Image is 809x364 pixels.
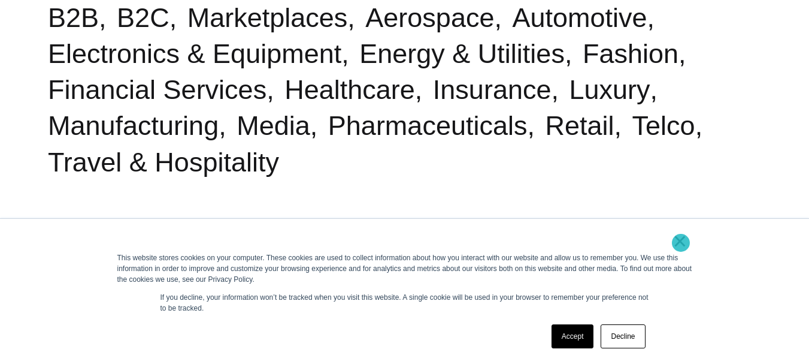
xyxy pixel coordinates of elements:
a: Telco [632,110,695,141]
a: B2C [117,2,169,33]
p: If you decline, your information won’t be tracked when you visit this website. A single cookie wi... [160,292,649,314]
a: Accept [552,324,594,348]
a: Automotive [512,2,647,33]
a: Insurance [433,74,552,105]
a: Manufacturing [48,110,219,141]
a: Media [237,110,310,141]
a: Marketplaces [187,2,348,33]
a: Luxury [569,74,650,105]
a: Retail [546,110,614,141]
a: Pharmaceuticals [328,110,528,141]
div: This website stores cookies on your computer. These cookies are used to collect information about... [117,252,692,285]
a: Energy & Utilities [359,38,565,69]
a: × [673,236,687,246]
a: Fashion [583,38,678,69]
a: Electronics & Equipment [48,38,341,69]
a: Financial Services [48,74,266,105]
a: Travel & Hospitality [48,147,279,178]
a: Aerospace [365,2,494,33]
a: B2B [48,2,99,33]
a: Decline [601,324,645,348]
a: Healthcare [284,74,415,105]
